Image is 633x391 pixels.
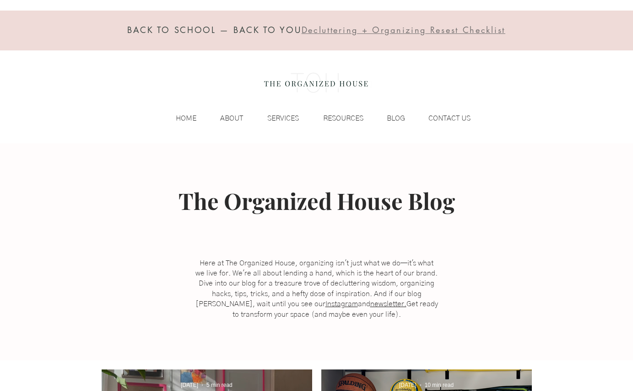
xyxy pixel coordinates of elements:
a: BLOG [368,111,410,125]
p: RESOURCES [319,111,368,125]
span: Decluttering + Organizing Resest Checklist [302,24,505,35]
p: SERVICES [263,111,303,125]
p: HOME [171,111,201,125]
span: 10 min read [425,382,454,388]
a: newsletter. [370,300,406,308]
span: 5 min read [206,382,233,388]
span: Here at The Organized House, organizing isn't just what we do—it's what we live for. We're all ab... [195,259,438,318]
a: HOME [157,111,201,125]
span: Feb 10 [399,382,417,388]
span: The Organized House Blog [179,186,455,215]
nav: Site [157,111,475,125]
a: CONTACT US [410,111,475,125]
a: RESOURCES [303,111,368,125]
a: SERVICES [248,111,303,125]
p: BLOG [382,111,410,125]
span: BACK TO SCHOOL — BACK TO YOU [127,24,302,35]
p: ABOUT [216,111,248,125]
span: Mar 14 [181,382,198,388]
a: ABOUT [201,111,248,125]
a: Decluttering + Organizing Resest Checklist [302,27,505,35]
p: CONTACT US [424,111,475,125]
a: Instagram [325,300,358,308]
img: the organized house [260,65,372,101]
